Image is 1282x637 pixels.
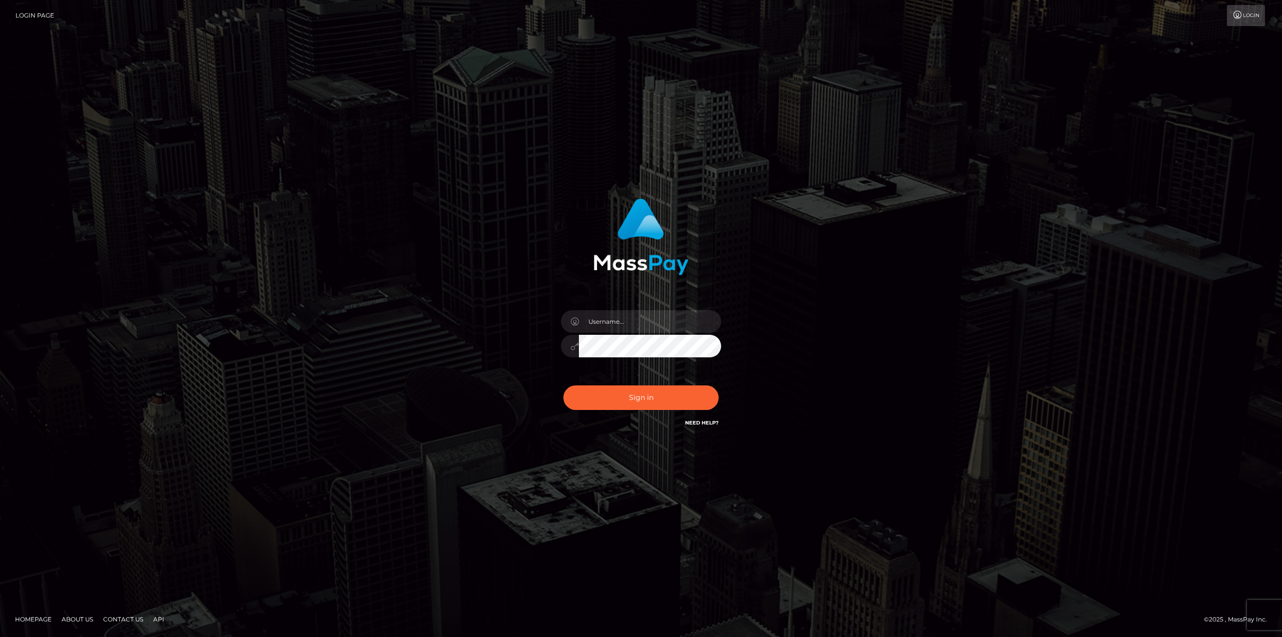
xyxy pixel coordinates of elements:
[99,611,147,627] a: Contact Us
[563,385,719,410] button: Sign in
[593,198,689,275] img: MassPay Login
[1227,5,1265,26] a: Login
[685,419,719,426] a: Need Help?
[1204,614,1274,625] div: © 2025 , MassPay Inc.
[579,310,721,333] input: Username...
[11,611,56,627] a: Homepage
[58,611,97,627] a: About Us
[149,611,168,627] a: API
[16,5,54,26] a: Login Page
